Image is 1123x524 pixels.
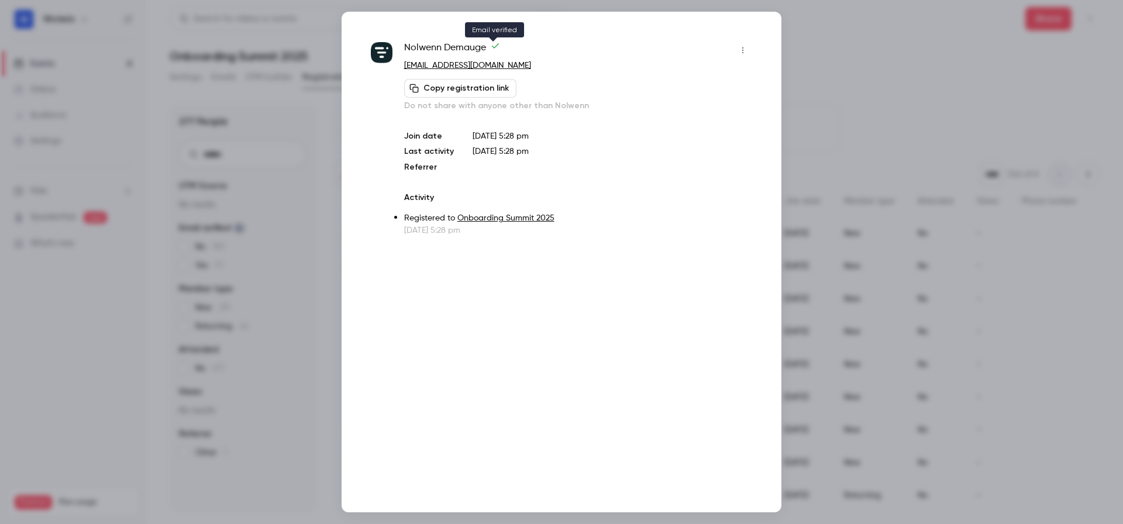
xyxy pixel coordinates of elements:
p: Registered to [404,212,752,225]
p: Referrer [404,161,454,173]
p: Last activity [404,146,454,158]
span: [DATE] 5:28 pm [473,147,529,156]
p: [DATE] 5:28 pm [473,130,752,142]
img: livestorm.co [371,42,392,64]
button: Copy registration link [404,79,516,98]
a: [EMAIL_ADDRESS][DOMAIN_NAME] [404,61,531,70]
p: Activity [404,192,752,204]
span: Nolwenn Demauge [404,41,500,60]
p: [DATE] 5:28 pm [404,225,752,236]
a: Onboarding Summit 2025 [457,214,554,222]
p: Do not share with anyone other than Nolwenn [404,100,752,112]
p: Join date [404,130,454,142]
